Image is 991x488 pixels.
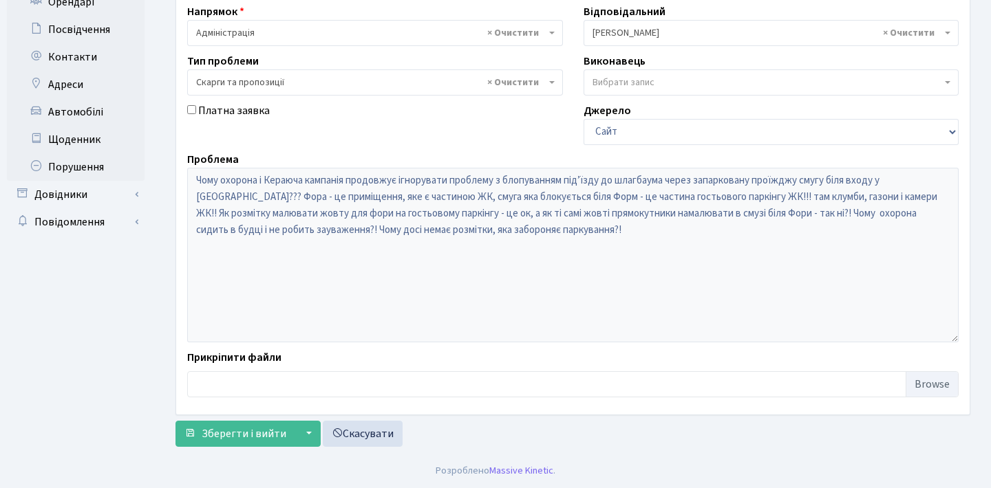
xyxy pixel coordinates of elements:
[7,43,145,71] a: Контакти
[584,102,631,119] label: Джерело
[883,26,935,40] span: Видалити всі елементи
[196,76,546,89] span: Скарги та пропозиції
[489,463,553,478] a: Massive Kinetic
[584,53,646,69] label: Виконавець
[198,102,270,119] label: Платна заявка
[187,69,563,96] span: Скарги та пропозиції
[196,26,546,40] span: Адміністрація
[7,153,145,181] a: Порушення
[175,421,295,447] button: Зберегти і вийти
[7,126,145,153] a: Щоденник
[7,208,145,236] a: Повідомлення
[7,71,145,98] a: Адреси
[7,98,145,126] a: Автомобілі
[584,3,665,20] label: Відповідальний
[187,349,281,366] label: Прикріпити файли
[487,76,539,89] span: Видалити всі елементи
[593,26,942,40] span: Синельник С.В.
[187,53,259,69] label: Тип проблеми
[7,16,145,43] a: Посвідчення
[187,20,563,46] span: Адміністрація
[487,26,539,40] span: Видалити всі елементи
[584,20,959,46] span: Синельник С.В.
[202,426,286,441] span: Зберегти і вийти
[436,463,555,478] div: Розроблено .
[7,181,145,208] a: Довідники
[187,168,959,342] textarea: Чому охорона і Кераюча кампанія продовжує ігнорувати проблему з блопуванням підʼїзду до шлагбаума...
[323,421,403,447] a: Скасувати
[187,151,239,168] label: Проблема
[593,76,654,89] span: Вибрати запис
[187,3,244,20] label: Напрямок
